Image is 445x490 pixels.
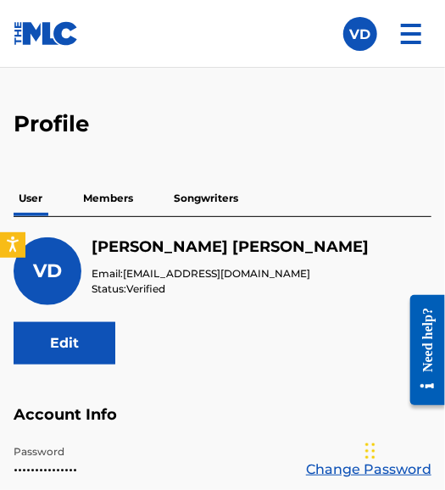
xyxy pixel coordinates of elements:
a: Change Password [306,459,431,480]
iframe: Chat Widget [360,409,445,490]
p: ••••••••••••••• [14,459,77,480]
p: Password [14,444,77,459]
h5: Viviana Diaz [92,237,431,257]
img: menu [391,14,431,54]
img: MLC Logo [14,21,79,46]
p: Members [78,181,138,216]
h2: Profile [14,110,431,138]
p: User [14,181,47,216]
div: Drag [365,426,375,476]
iframe: Resource Center [398,282,445,419]
p: Status: [92,281,431,297]
span: [EMAIL_ADDRESS][DOMAIN_NAME] [123,267,310,280]
p: Email: [92,266,431,281]
div: User Menu [343,17,377,51]
span: Verified [126,282,165,295]
h5: Account Info [14,405,431,445]
button: Edit [14,322,115,365]
p: Songwriters [169,181,243,216]
span: VD [33,259,62,282]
